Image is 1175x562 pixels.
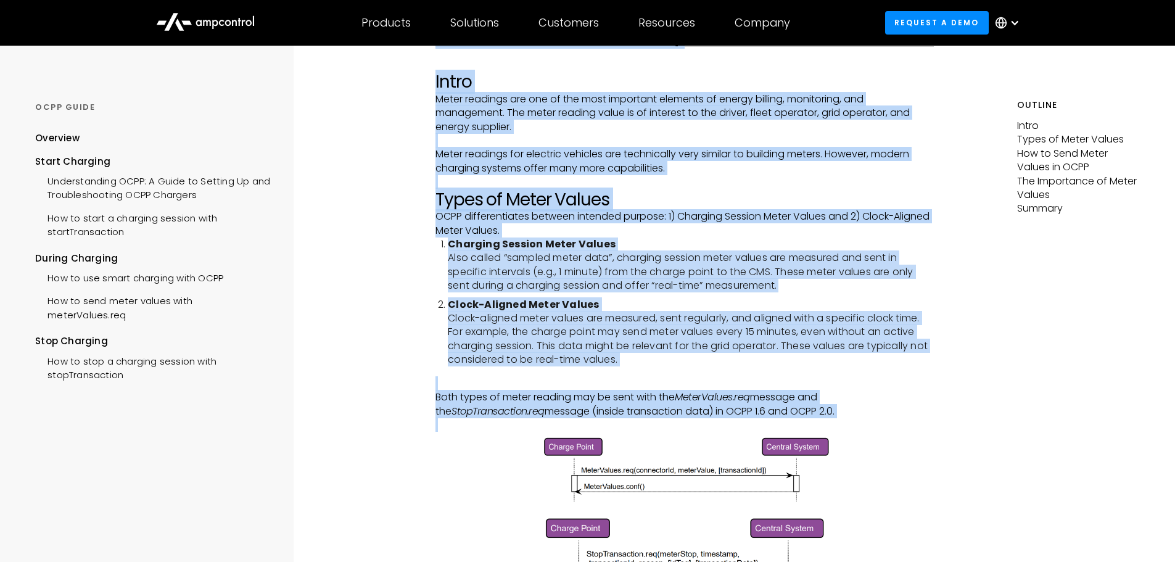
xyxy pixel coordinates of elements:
strong: Charging Session Meter Values [448,237,616,251]
div: Resources [638,16,695,30]
div: Company [735,16,790,30]
h2: Types of Meter Values [435,189,934,210]
p: OCPP differentiates between intended purpose: 1) Charging Session Meter Values and 2) Clock-Align... [435,210,934,238]
a: How to stop a charging session with stopTransaction [35,349,270,386]
p: ‍ [435,377,934,391]
p: Meter readings for electric vehicles are technically very similar to building meters. However, mo... [435,147,934,175]
p: How to Send Meter Values in OCPP [1017,147,1140,175]
div: Products [361,16,411,30]
div: During Charging [35,252,270,265]
p: The Importance of Meter Values [1017,175,1140,202]
a: Understanding OCPP: A Guide to Setting Up and Troubleshooting OCPP Chargers [35,168,270,205]
div: Stop Charging [35,334,270,348]
h5: Outline [1017,99,1140,112]
div: Customers [538,16,599,30]
em: StopTransaction.req [451,404,545,418]
div: Solutions [450,16,499,30]
h2: Intro [435,72,934,93]
p: Both types of meter reading may be sent with the message and the message (inside transaction data... [435,391,934,418]
p: Types of Meter Values [1017,133,1140,146]
a: Request a demo [885,11,989,34]
p: Meter readings are one of the most important elements of energy billing, monitoring, and manageme... [435,93,934,134]
p: ‍ [435,175,934,189]
em: MeterValues.req [675,390,750,404]
div: OCPP GUIDE [35,102,270,113]
p: ‍ [435,418,934,432]
a: How to send meter values with meterValues.req [35,288,270,325]
li: Clock-aligned meter values are measured, sent regularly, and aligned with a specific clock time. ... [448,298,934,367]
p: Intro [1017,119,1140,133]
p: ‍ [435,134,934,147]
strong: Clock-Aligned Meter Values [448,297,599,312]
p: Summary [1017,202,1140,215]
a: How to use smart charging with OCPP [35,265,223,288]
img: OCPP MeterValues.req message [535,432,835,506]
div: Overview [35,131,80,145]
a: How to start a charging session with startTransaction [35,205,270,242]
div: Start Charging [35,155,270,168]
li: Also called “sampled meter data”, charging session meter values are measured and sent in specific... [448,238,934,293]
a: Overview [35,131,80,154]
